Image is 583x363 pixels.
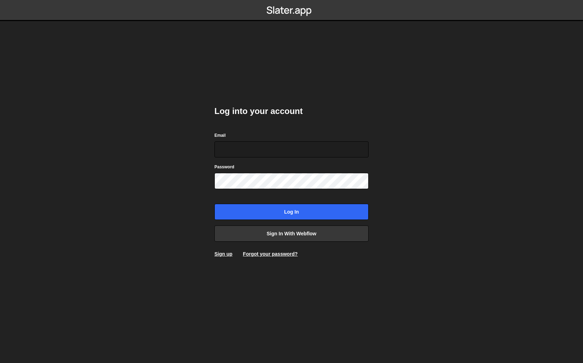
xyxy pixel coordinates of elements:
[214,251,232,257] a: Sign up
[214,226,369,242] a: Sign in with Webflow
[243,251,297,257] a: Forgot your password?
[214,204,369,220] input: Log in
[214,106,369,117] h2: Log into your account
[214,132,226,139] label: Email
[214,163,234,170] label: Password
